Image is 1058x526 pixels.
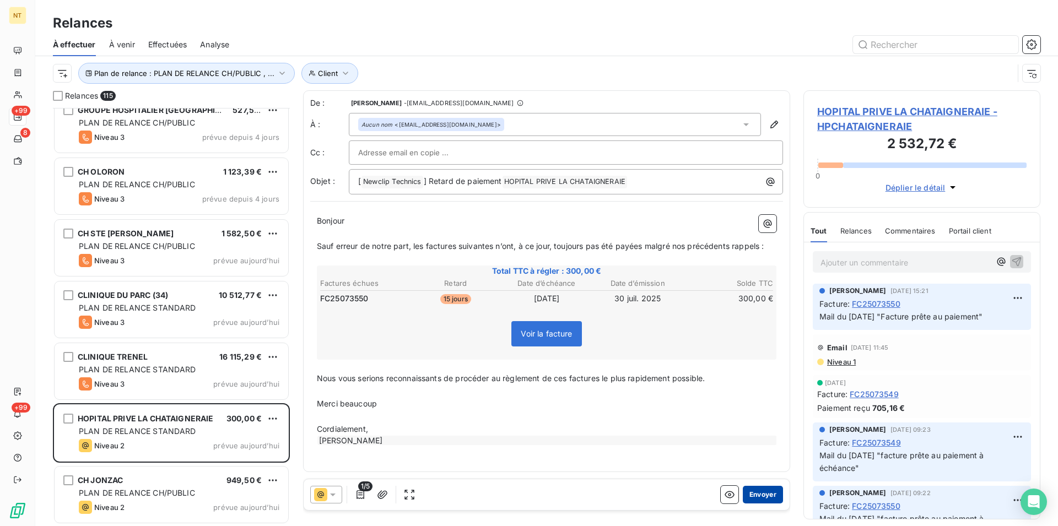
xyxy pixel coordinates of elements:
span: prévue depuis 4 jours [202,133,279,142]
td: [DATE] [501,292,591,305]
h3: 2 532,72 € [817,134,1027,156]
span: prévue aujourd’hui [213,256,279,265]
span: Mail du [DATE] "facture prête au paiement à échéance" [819,451,986,473]
span: prévue aujourd’hui [213,441,279,450]
span: 949,50 € [226,475,262,485]
span: PLAN DE RELANCE CH/PUBLIC [79,118,195,127]
th: Solde TTC [684,278,774,289]
input: Adresse email en copie ... [358,144,477,161]
span: Paiement reçu [817,402,870,414]
button: Déplier le détail [882,181,962,194]
span: Niveau 3 [94,194,125,203]
span: FC25073550 [852,500,900,512]
span: PLAN DE RELANCE STANDARD [79,426,196,436]
span: Email [827,343,848,352]
span: Relances [65,90,98,101]
span: 0 [816,171,820,180]
span: +99 [12,106,30,116]
span: 705,16 € [872,402,905,414]
span: Niveau 1 [826,357,856,366]
th: Factures échues [320,278,409,289]
span: Portail client [949,226,991,235]
span: 15 jours [440,294,471,304]
span: ] Retard de paiement [424,176,502,186]
span: Commentaires [885,226,936,235]
span: [DATE] 09:22 [890,490,931,496]
span: CLINIQUE TRENEL [78,352,148,361]
span: Déplier le détail [886,182,946,193]
span: FC25073549 [850,388,899,400]
span: Plan de relance : PLAN DE RELANCE CH/PUBLIC , ... [94,69,274,78]
span: 300,00 € [226,414,262,423]
span: Niveau 3 [94,379,125,388]
span: [PERSON_NAME] [829,286,886,296]
span: Newclip Technics [361,176,423,188]
th: Date d’échéance [501,278,591,289]
span: +99 [12,403,30,413]
span: Bonjour [317,216,344,225]
td: 30 juil. 2025 [593,292,683,305]
div: NT [9,7,26,24]
span: Facture : [819,437,850,448]
span: FC25073549 [852,437,901,448]
td: 300,00 € [684,292,774,305]
button: Client [301,63,358,84]
span: HOPITAL PRIVE LA CHATAIGNERAIE [503,176,628,188]
span: CH JONZAC [78,475,123,485]
span: prévue aujourd’hui [213,318,279,327]
span: [ [358,176,361,186]
span: CH OLORON [78,167,125,176]
span: PLAN DE RELANCE CH/PUBLIC [79,241,195,251]
span: PLAN DE RELANCE STANDARD [79,365,196,374]
span: GROUPE HOSPITALIER [GEOGRAPHIC_DATA] [78,105,247,115]
span: [PERSON_NAME] [829,488,886,498]
div: grid [53,108,290,526]
span: Effectuées [148,39,187,50]
span: 8 [20,128,30,138]
span: Niveau 2 [94,441,125,450]
button: Plan de relance : PLAN DE RELANCE CH/PUBLIC , ... [78,63,295,84]
span: Mail du [DATE] "Facture prête au paiement" [819,312,983,321]
span: Sauf erreur de notre part, les factures suivantes n’ont, à ce jour, toujours pas été payées malgr... [317,241,764,251]
span: CLINIQUE DU PARC (34) [78,290,168,300]
em: Aucun nom [361,121,392,128]
span: Tout [811,226,827,235]
img: Logo LeanPay [9,502,26,519]
span: FC25073550 [320,293,369,304]
span: CH STE [PERSON_NAME] [78,229,174,238]
span: HOPITAL PRIVE LA CHATAIGNERAIE - HPCHATAIGNERAIE [817,104,1027,134]
span: PLAN DE RELANCE CH/PUBLIC [79,488,195,497]
span: [DATE] 15:21 [890,288,929,294]
span: 115 [100,91,115,101]
th: Retard [411,278,500,289]
span: prévue depuis 4 jours [202,194,279,203]
span: 1 582,50 € [222,229,262,238]
span: Voir la facture [521,329,572,338]
span: PLAN DE RELANCE CH/PUBLIC [79,180,195,189]
span: 527,50 € [233,105,266,115]
span: 16 115,29 € [219,352,262,361]
span: Total TTC à régler : 300,00 € [319,265,775,276]
span: [DATE] 11:45 [851,344,889,351]
button: Envoyer [743,486,783,503]
span: - [EMAIL_ADDRESS][DOMAIN_NAME] [404,100,514,106]
span: Niveau 3 [94,133,125,142]
div: <[EMAIL_ADDRESS][DOMAIN_NAME]> [361,121,501,128]
span: Niveau 3 [94,318,125,327]
span: Niveau 3 [94,256,125,265]
span: [DATE] 09:23 [890,426,931,433]
span: Facture : [819,298,850,310]
span: Nous vous serions reconnaissants de procéder au règlement de ces factures le plus rapidement poss... [317,373,705,383]
span: [PERSON_NAME] [351,100,402,106]
span: 1 123,39 € [223,167,262,176]
span: À effectuer [53,39,96,50]
div: Open Intercom Messenger [1021,489,1047,515]
span: 1/5 [358,481,373,491]
span: 10 512,77 € [219,290,262,300]
span: Relances [840,226,872,235]
span: FC25073550 [852,298,900,310]
label: Cc : [310,147,349,158]
span: Objet : [310,176,335,186]
span: prévue aujourd’hui [213,379,279,388]
span: Cordialement, [317,424,368,433]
